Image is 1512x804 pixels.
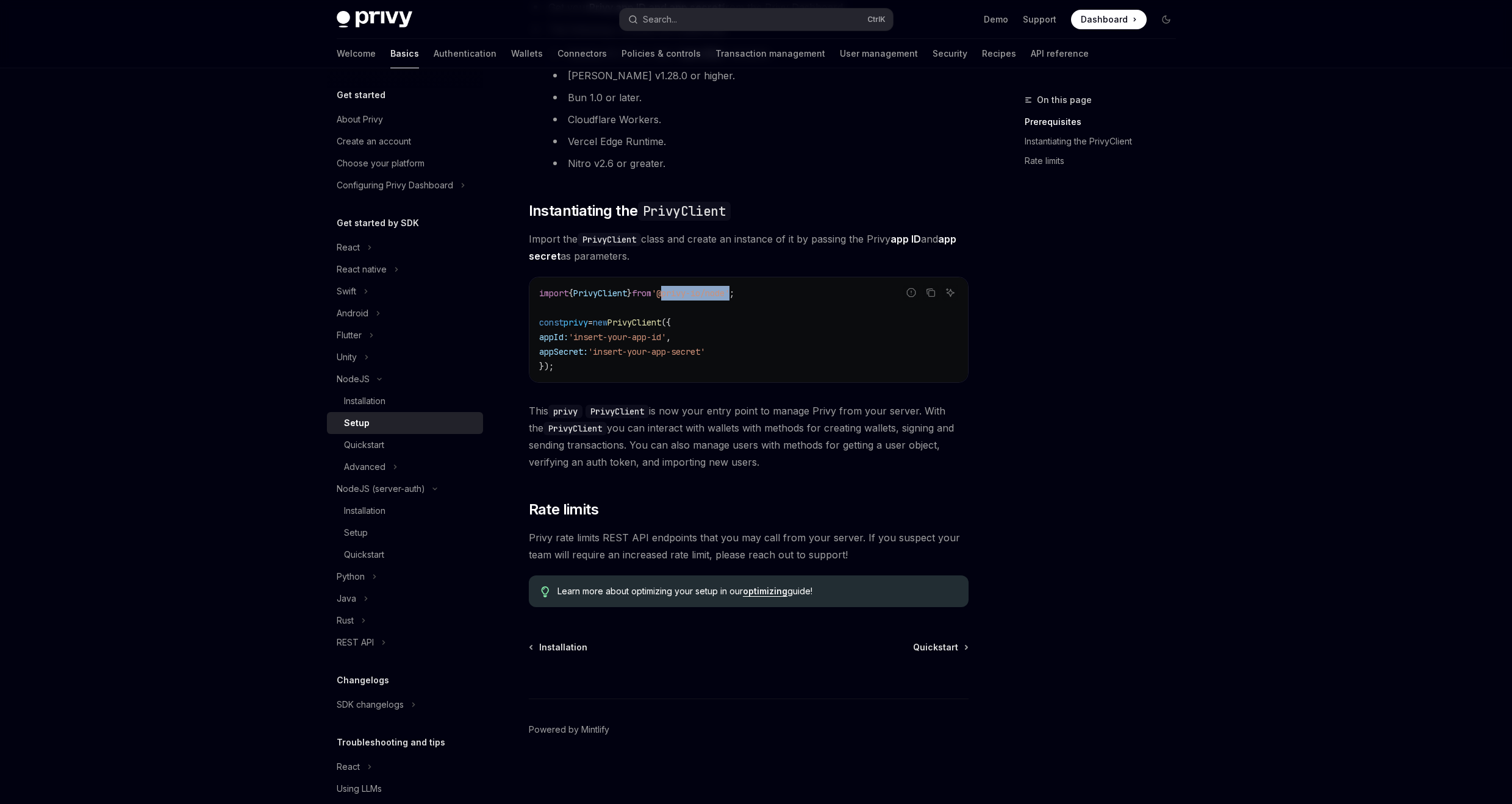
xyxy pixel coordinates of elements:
a: Setup [327,412,483,434]
svg: Tip [541,586,550,597]
button: Toggle Flutter section [327,324,483,346]
span: appId: [539,332,568,343]
li: The following runtimes are supported: [529,21,969,172]
span: Installation [539,641,587,653]
button: Toggle Android section [327,302,483,324]
button: Copy the contents from the code block [923,285,939,301]
div: Quickstart [344,547,384,562]
img: dark logo [337,11,412,28]
span: PrivyClient [607,317,661,328]
div: Configuring Privy Dashboard [337,178,453,193]
div: Android [337,306,368,321]
div: Choose your platform [337,156,425,171]
span: { [568,288,573,299]
span: Dashboard [1081,13,1128,26]
a: Quickstart [327,434,483,456]
div: Installation [344,503,385,518]
div: React [337,760,360,774]
a: Dashboard [1071,10,1147,29]
span: This is now your entry point to manage Privy from your server. With the you can interact with wal... [529,402,969,471]
a: Support [1023,13,1056,26]
h5: Changelogs [337,673,389,688]
span: '@privy-io/node' [651,288,729,299]
a: Setup [327,522,483,544]
span: } [627,288,632,299]
code: privy [548,405,582,418]
div: Using LLMs [337,781,382,796]
div: Advanced [344,460,385,474]
div: Unity [337,350,357,365]
code: PrivyClient [586,405,649,418]
span: Import the class and create an instance of it by passing the Privy and as parameters. [529,230,969,265]
button: Open search [620,9,893,30]
span: const [539,317,564,328]
a: Transaction management [715,39,825,68]
h5: Get started [337,88,385,102]
button: Toggle Python section [327,566,483,588]
a: Quickstart [327,544,483,566]
a: Installation [327,500,483,522]
button: Toggle React section [327,237,483,258]
button: Ask AI [942,285,958,301]
a: Installation [327,390,483,412]
span: Rate limits [529,500,598,519]
a: Policies & controls [622,39,701,68]
span: PrivyClient [573,288,627,299]
code: PrivyClient [543,422,607,435]
span: , [666,332,671,343]
a: User management [840,39,918,68]
span: }); [539,361,554,372]
button: Toggle REST API section [327,631,483,653]
button: Toggle Configuring Privy Dashboard section [327,174,483,196]
code: PrivyClient [578,233,641,246]
a: Demo [984,13,1008,26]
div: Quickstart [344,438,384,452]
div: Python [337,569,365,584]
button: Toggle Unity section [327,346,483,368]
div: React native [337,262,387,277]
button: Report incorrect code [903,285,919,301]
span: ; [729,288,734,299]
div: Rust [337,613,354,628]
div: Java [337,591,356,606]
a: Basics [390,39,419,68]
div: Setup [344,416,370,430]
li: Nitro v2.6 or greater. [548,155,969,172]
span: Privy rate limits REST API endpoints that you may call from your server. If you suspect your team... [529,529,969,563]
button: Toggle SDK changelogs section [327,694,483,716]
button: Toggle React section [327,756,483,778]
a: About Privy [327,109,483,130]
div: Swift [337,284,356,299]
li: [PERSON_NAME] v1.28.0 or higher. [548,67,969,84]
a: API reference [1031,39,1089,68]
span: On this page [1037,93,1092,107]
div: Setup [344,525,368,540]
code: PrivyClient [638,202,731,221]
span: import [539,288,568,299]
button: Toggle NodeJS (server-auth) section [327,478,483,500]
a: Powered by Mintlify [529,724,609,736]
a: Connectors [557,39,607,68]
button: Toggle NodeJS section [327,368,483,390]
a: Prerequisites [1025,112,1186,132]
a: Create an account [327,130,483,152]
div: Search... [643,12,677,27]
span: 'insert-your-app-id' [568,332,666,343]
a: Using LLMs [327,778,483,800]
h5: Get started by SDK [337,216,419,230]
a: Security [933,39,967,68]
a: Wallets [511,39,543,68]
span: 'insert-your-app-secret' [588,346,705,357]
span: new [593,317,607,328]
div: About Privy [337,112,383,127]
div: Flutter [337,328,362,343]
span: appSecret: [539,346,588,357]
div: REST API [337,635,374,650]
li: Bun 1.0 or later. [548,89,969,106]
a: Instantiating the PrivyClient [1025,132,1186,151]
a: Authentication [434,39,496,68]
span: Instantiating the [529,201,731,221]
span: = [588,317,593,328]
button: Toggle Advanced section [327,456,483,478]
a: Welcome [337,39,376,68]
